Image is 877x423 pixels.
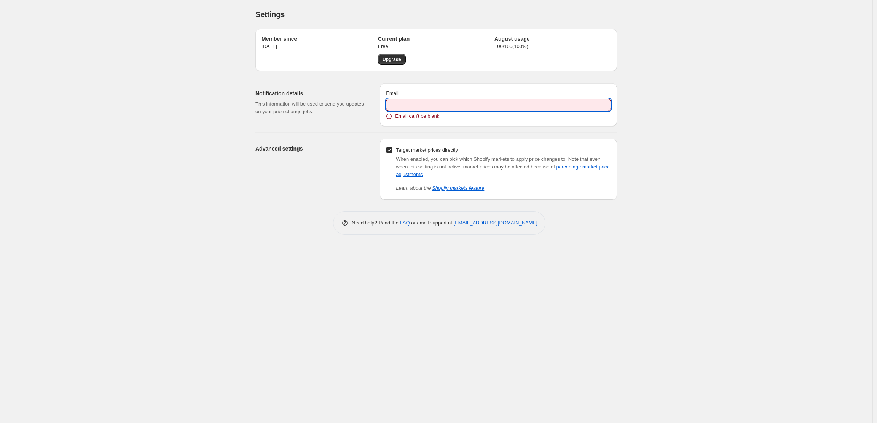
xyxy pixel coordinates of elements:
[396,156,567,162] span: When enabled, you can pick which Shopify markets to apply price changes to.
[396,156,609,177] span: Note that even when this setting is not active, market prices may be affected because of
[262,43,378,50] p: [DATE]
[494,35,611,43] h2: August usage
[386,90,399,96] span: Email
[255,10,285,19] span: Settings
[383,56,401,62] span: Upgrade
[454,220,537,226] a: [EMAIL_ADDRESS][DOMAIN_NAME]
[378,35,494,43] h2: Current plan
[378,54,406,65] a: Upgrade
[255,145,368,152] h2: Advanced settings
[352,220,400,226] span: Need help? Read the
[255,100,368,115] p: This information will be used to send you updates on your price change jobs.
[494,43,611,50] p: 100 / 100 ( 100 %)
[432,185,484,191] a: Shopify markets feature
[262,35,378,43] h2: Member since
[396,147,458,153] span: Target market prices directly
[396,185,484,191] i: Learn about the
[378,43,494,50] p: Free
[400,220,410,226] a: FAQ
[255,90,368,97] h2: Notification details
[410,220,454,226] span: or email support at
[395,112,439,120] span: Email can't be blank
